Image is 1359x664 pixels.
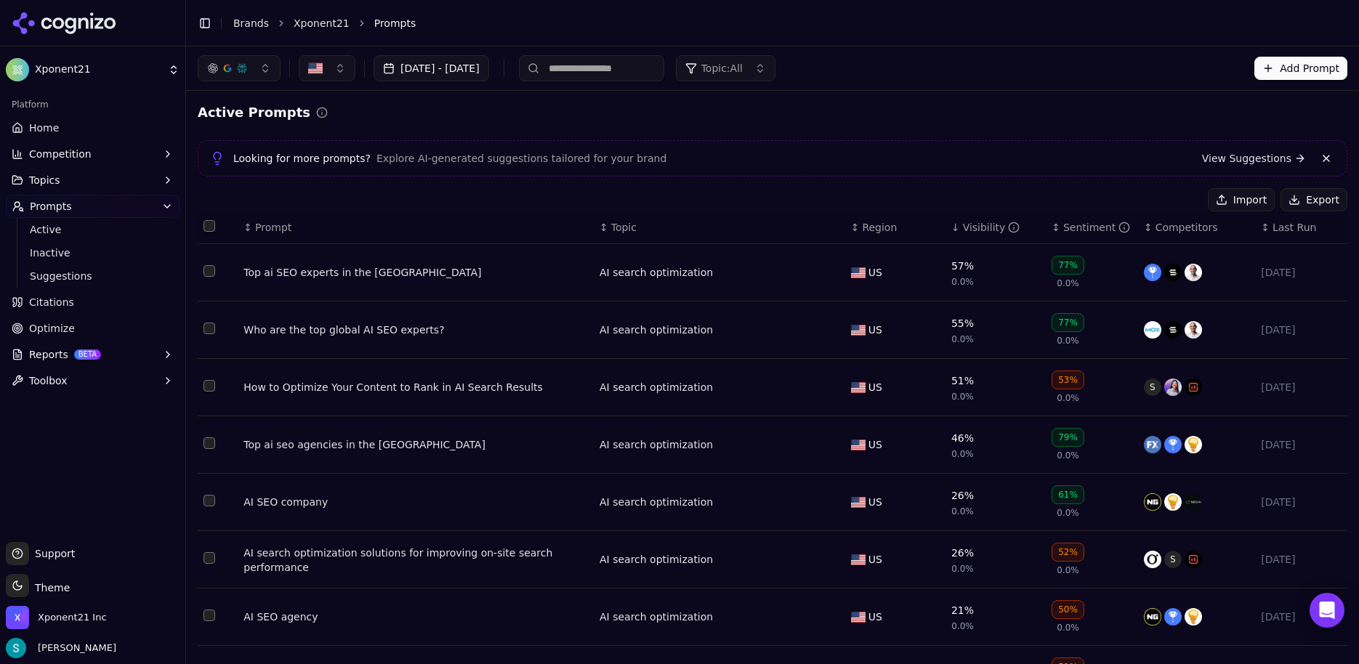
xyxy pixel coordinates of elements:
[233,17,269,29] a: Brands
[1057,564,1079,576] span: 0.0%
[1202,151,1306,166] a: View Suggestions
[29,321,75,336] span: Optimize
[74,349,101,360] span: BETA
[29,582,70,594] span: Theme
[238,211,594,244] th: Prompt
[233,151,371,166] span: Looking for more prompts?
[255,220,291,235] span: Prompt
[1261,437,1342,452] div: [DATE]
[1185,321,1202,339] img: neil patel
[1057,335,1079,347] span: 0.0%
[851,382,866,393] img: US flag
[951,448,974,460] span: 0.0%
[6,369,180,392] button: Toolbox
[1273,220,1316,235] span: Last Run
[600,220,839,235] div: ↕Topic
[951,373,974,388] div: 51%
[6,142,180,166] button: Competition
[203,380,215,392] button: Select row 3
[1144,493,1161,511] img: nogood
[951,620,974,632] span: 0.0%
[1057,507,1079,519] span: 0.0%
[951,220,1040,235] div: ↓Visibility
[1164,378,1182,396] img: aleyda solis
[951,259,974,273] div: 57%
[851,612,866,623] img: US flag
[6,638,26,658] img: Sam Volante
[1255,211,1347,244] th: Last Run
[203,495,215,506] button: Select row 5
[1185,493,1202,511] img: seo.ai
[951,276,974,288] span: 0.0%
[1052,428,1084,447] div: 79%
[24,219,162,240] a: Active
[951,391,974,402] span: 0.0%
[600,495,713,509] a: AI search optimization
[308,61,323,76] img: United States
[1261,220,1342,235] div: ↕Last Run
[600,610,713,624] a: AI search optimization
[1261,265,1342,280] div: [DATE]
[600,380,713,394] a: AI search optimization
[963,220,1020,235] div: Visibility
[945,211,1046,244] th: brandMentionRate
[243,380,588,394] a: How to Optimize Your Content to Rank in AI Search Results
[1052,220,1132,235] div: ↕Sentiment
[1185,608,1202,625] img: smartsites
[6,93,180,116] div: Platform
[868,552,882,567] span: US
[1063,220,1130,235] div: Sentiment
[1310,593,1344,628] div: Open Intercom Messenger
[30,222,156,237] span: Active
[1052,371,1084,389] div: 53%
[243,495,588,509] a: AI SEO company
[1144,436,1161,453] img: webfx
[32,641,116,655] span: [PERSON_NAME]
[1057,450,1079,461] span: 0.0%
[851,325,866,336] img: US flag
[29,347,68,362] span: Reports
[6,606,29,629] img: Xponent21 Inc
[6,317,180,340] a: Optimize
[1164,551,1182,568] span: S
[1138,211,1255,244] th: Competitors
[868,323,882,337] span: US
[851,267,866,278] img: US flag
[851,220,940,235] div: ↕Region
[1156,220,1218,235] span: Competitors
[868,380,882,394] span: US
[851,497,866,508] img: US flag
[29,373,68,388] span: Toolbox
[1261,323,1342,337] div: [DATE]
[243,437,588,452] div: Top ai seo agencies in the [GEOGRAPHIC_DATA]
[374,16,416,31] span: Prompts
[600,323,713,337] a: AI search optimization
[1281,188,1347,211] button: Export
[862,220,897,235] span: Region
[30,269,156,283] span: Suggestions
[1185,264,1202,281] img: neil patel
[233,16,1318,31] nav: breadcrumb
[1164,321,1182,339] img: seer interactive
[30,199,72,214] span: Prompts
[243,265,588,280] div: Top ai SEO experts in the [GEOGRAPHIC_DATA]
[951,506,974,517] span: 0.0%
[243,323,588,337] a: Who are the top global AI SEO experts?
[851,440,866,450] img: US flag
[868,610,882,624] span: US
[951,546,974,560] div: 26%
[29,121,59,135] span: Home
[1144,220,1249,235] div: ↕Competitors
[868,437,882,452] span: US
[1046,211,1138,244] th: sentiment
[1144,608,1161,625] img: nogood
[6,116,180,139] a: Home
[1052,543,1084,562] div: 52%
[1164,436,1182,453] img: ipullrank
[243,546,588,575] a: AI search optimization solutions for improving on-site search performance
[6,638,116,658] button: Open user button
